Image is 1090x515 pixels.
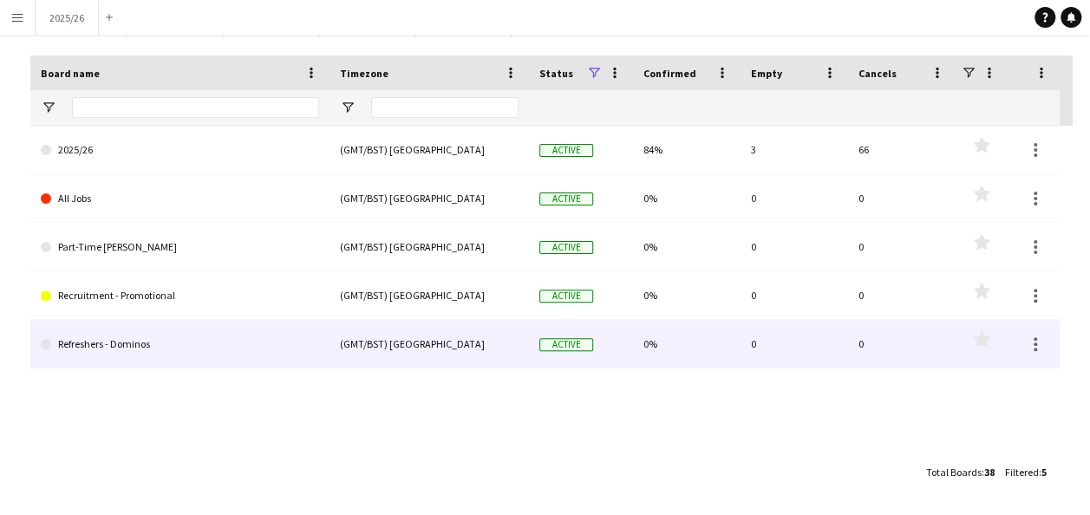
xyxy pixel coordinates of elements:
button: Open Filter Menu [340,100,356,115]
div: 0% [633,271,741,319]
div: 0% [633,223,741,271]
span: Active [539,192,593,205]
span: Board name [41,67,100,80]
span: Filtered [1005,466,1039,479]
span: Status [539,67,573,80]
div: 3 [741,126,848,173]
a: 2025/26 [41,126,319,174]
span: Total Boards [926,466,982,479]
div: 0% [633,320,741,368]
div: 0 [848,320,956,368]
div: 0 [848,174,956,222]
input: Board name Filter Input [72,97,319,118]
div: : [926,455,995,489]
div: 0 [741,223,848,271]
div: : [1005,455,1047,489]
div: 0 [741,174,848,222]
span: Active [539,338,593,351]
button: Open Filter Menu [41,100,56,115]
span: Empty [751,67,782,80]
a: Recruitment - Promotional [41,271,319,320]
div: (GMT/BST) [GEOGRAPHIC_DATA] [330,271,529,319]
span: Timezone [340,67,388,80]
div: 84% [633,126,741,173]
div: 66 [848,126,956,173]
div: 0 [848,223,956,271]
div: (GMT/BST) [GEOGRAPHIC_DATA] [330,320,529,368]
span: Confirmed [643,67,696,80]
span: 38 [984,466,995,479]
span: Cancels [858,67,897,80]
a: All Jobs [41,174,319,223]
div: 0% [633,174,741,222]
div: (GMT/BST) [GEOGRAPHIC_DATA] [330,174,529,222]
span: Active [539,290,593,303]
button: 2025/26 [36,1,99,35]
a: Refreshers - Dominos [41,320,319,368]
input: Timezone Filter Input [371,97,519,118]
div: 0 [741,271,848,319]
a: Part-Time [PERSON_NAME] [41,223,319,271]
span: Active [539,241,593,254]
div: (GMT/BST) [GEOGRAPHIC_DATA] [330,126,529,173]
div: 0 [848,271,956,319]
span: Active [539,144,593,157]
div: (GMT/BST) [GEOGRAPHIC_DATA] [330,223,529,271]
span: 5 [1041,466,1047,479]
div: 0 [741,320,848,368]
